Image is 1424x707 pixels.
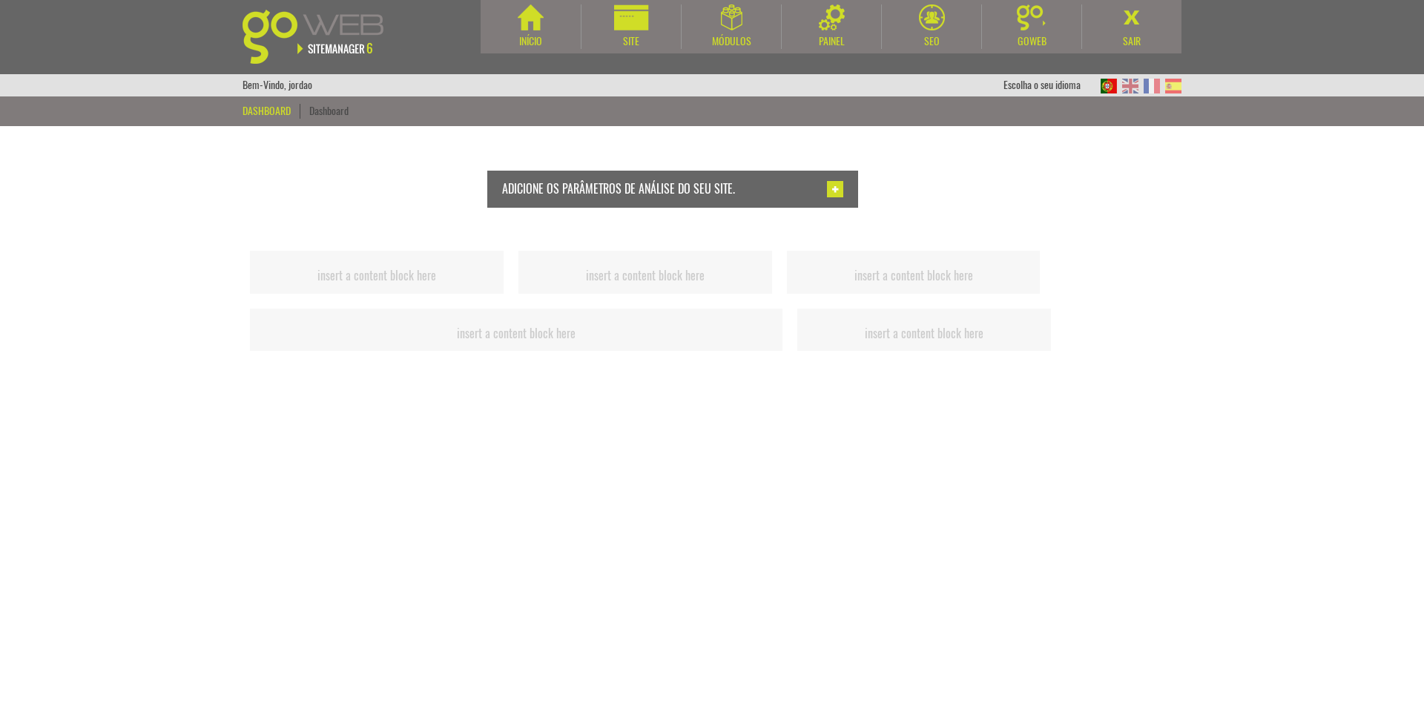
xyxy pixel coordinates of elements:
[1122,79,1138,93] img: EN
[827,181,843,197] img: Adicionar
[518,4,544,30] img: Início
[1165,79,1181,93] img: ES
[982,34,1081,49] div: Goweb
[309,104,349,118] a: Dashboard
[254,327,779,341] h2: insert a content block here
[919,4,945,30] img: SEO
[819,4,845,30] img: Painel
[254,269,500,283] h2: insert a content block here
[882,34,981,49] div: SEO
[481,34,581,49] div: Início
[1119,4,1145,30] img: Sair
[1003,74,1095,96] div: Escolha o seu idioma
[1017,4,1047,30] img: Goweb
[243,104,300,119] div: Dashboard
[243,10,400,64] img: Goweb
[1082,34,1181,49] div: Sair
[1144,79,1160,93] img: FR
[614,4,649,30] img: Site
[522,269,768,283] h2: insert a content block here
[581,34,681,49] div: Site
[721,4,742,30] img: Módulos
[801,327,1047,341] h2: insert a content block here
[682,34,781,49] div: Módulos
[782,34,881,49] div: Painel
[1101,79,1117,93] img: PT
[502,181,735,197] span: Adicione os parâmetros de análise do seu site.
[257,171,1087,208] a: Adicione os parâmetros de análise do seu site. Adicionar
[243,74,312,96] div: Bem-Vindo, jordao
[791,269,1037,283] h2: insert a content block here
